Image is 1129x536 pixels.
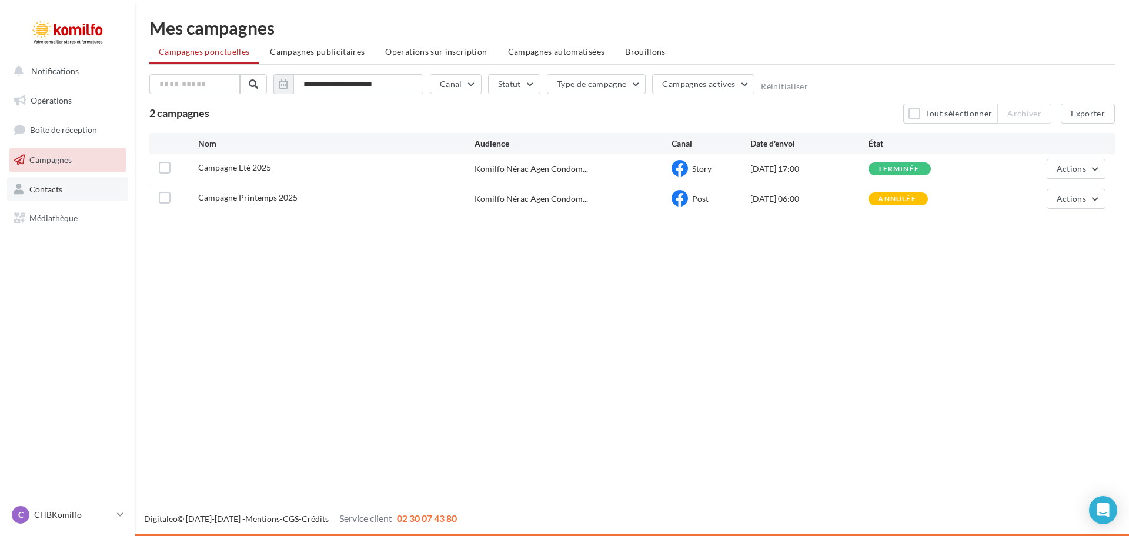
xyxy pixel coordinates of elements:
a: Crédits [302,514,329,524]
div: [DATE] 17:00 [750,163,869,175]
a: Médiathèque [7,206,128,231]
button: Statut [488,74,540,94]
button: Actions [1047,159,1105,179]
span: Actions [1057,194,1086,204]
span: Campagnes automatisées [508,46,605,56]
div: Open Intercom Messenger [1089,496,1117,524]
div: État [869,138,987,149]
a: Digitaleo [144,514,178,524]
button: Canal [430,74,482,94]
div: annulée [878,195,916,203]
button: Exporter [1061,104,1115,124]
button: Archiver [997,104,1051,124]
p: CHBKomilfo [34,509,112,521]
div: Nom [198,138,475,149]
a: Boîte de réception [7,117,128,142]
div: Audience [475,138,672,149]
span: Campagne Printemps 2025 [198,192,298,202]
button: Type de campagne [547,74,646,94]
div: Canal [672,138,750,149]
span: 2 campagnes [149,106,209,119]
span: Campagnes [29,155,72,165]
span: C [18,509,24,521]
span: 02 30 07 43 80 [397,512,457,524]
a: Opérations [7,88,128,113]
span: Service client [339,512,392,524]
span: Campagnes actives [662,79,735,89]
span: Actions [1057,164,1086,174]
button: Campagnes actives [652,74,754,94]
span: Contacts [29,184,62,194]
div: Mes campagnes [149,19,1115,36]
span: Post [692,194,709,204]
a: Mentions [245,514,280,524]
span: Story [692,164,712,174]
span: Notifications [31,66,79,76]
div: terminée [878,165,919,173]
div: [DATE] 06:00 [750,193,869,205]
span: Campagnes publicitaires [270,46,365,56]
span: Brouillons [625,46,666,56]
button: Actions [1047,189,1105,209]
button: Réinitialiser [761,82,808,91]
span: Opérations [31,95,72,105]
a: Campagnes [7,148,128,172]
span: Boîte de réception [30,125,97,135]
button: Notifications [7,59,123,84]
span: Médiathèque [29,213,78,223]
div: Date d'envoi [750,138,869,149]
span: Komilfo Nérac Agen Condom... [475,163,588,175]
span: © [DATE]-[DATE] - - - [144,514,457,524]
span: Komilfo Nérac Agen Condom... [475,193,588,205]
a: CGS [283,514,299,524]
a: Contacts [7,177,128,202]
button: Tout sélectionner [903,104,997,124]
span: Campagne Eté 2025 [198,162,271,172]
span: Operations sur inscription [385,46,487,56]
a: C CHBKomilfo [9,504,126,526]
